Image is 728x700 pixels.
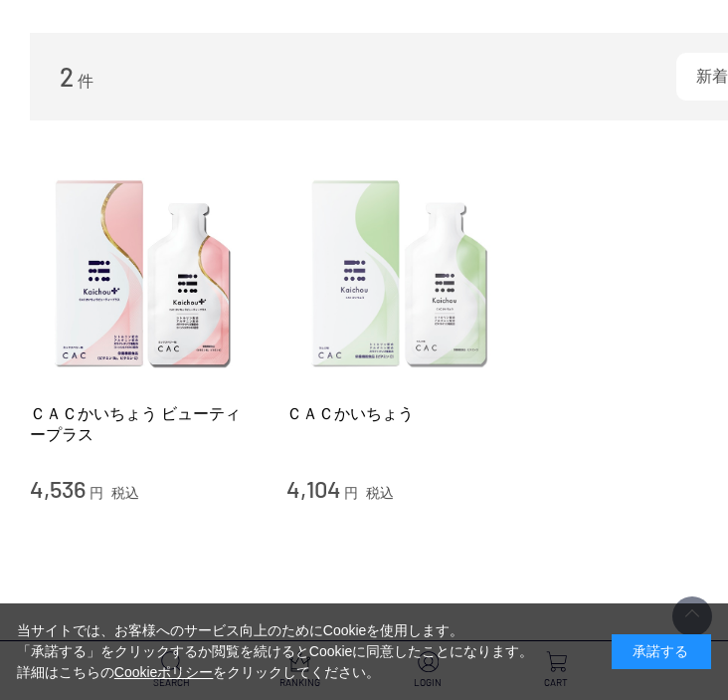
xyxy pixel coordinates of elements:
[90,485,103,501] span: 円
[366,485,394,501] span: 税込
[60,61,74,92] span: 2
[111,485,139,501] span: 税込
[17,620,534,683] div: 当サイトでは、お客様へのサービス向上のためにCookieを使用します。 「承諾する」をクリックするか閲覧を続けるとCookieに同意したことになります。 詳細はこちらの をクリックしてください。
[30,403,257,446] a: ＣＡＣかいちょう ビューティープラス
[114,664,214,680] a: Cookieポリシー
[612,634,711,669] div: 承諾する
[344,485,358,501] span: 円
[286,474,341,503] span: 4,104
[286,160,513,387] img: ＣＡＣかいちょう
[78,73,93,90] span: 件
[30,474,86,503] span: 4,536
[286,403,513,424] a: ＣＡＣかいちょう
[30,160,257,387] img: ＣＡＣかいちょう ビューティープラス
